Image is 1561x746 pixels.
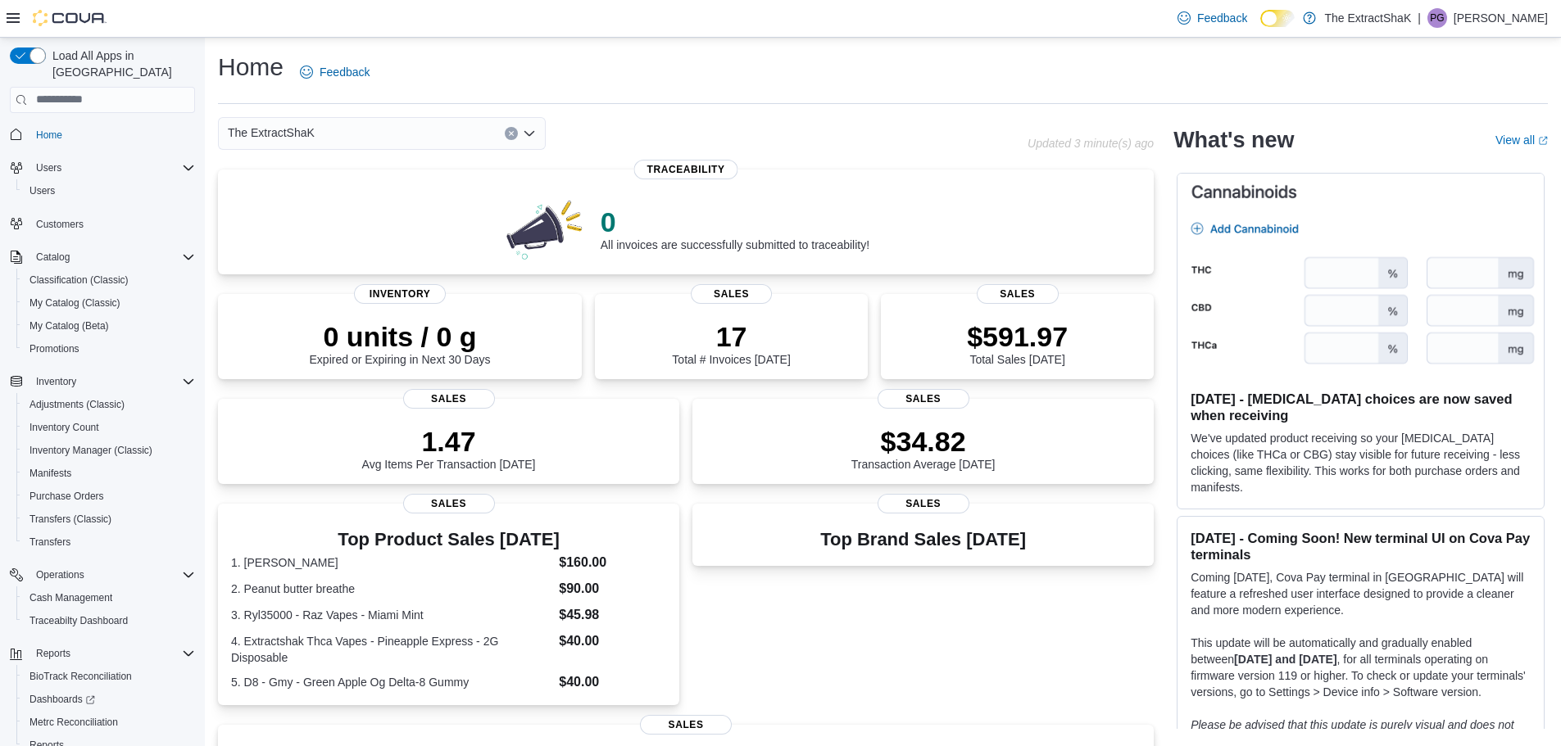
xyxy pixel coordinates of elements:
div: Avg Items Per Transaction [DATE] [362,425,536,471]
button: Users [16,179,202,202]
button: Cash Management [16,586,202,609]
button: Metrc Reconciliation [16,711,202,734]
button: Inventory Count [16,416,202,439]
span: Traceability [634,160,738,179]
span: Operations [36,568,84,581]
p: Coming [DATE], Cova Pay terminal in [GEOGRAPHIC_DATA] will feature a refreshed user interface des... [1191,569,1531,618]
span: Traceabilty Dashboard [23,611,195,631]
span: Inventory [354,284,446,304]
a: Inventory Manager (Classic) [23,441,159,460]
span: BioTrack Reconciliation [29,670,132,683]
span: Inventory Manager (Classic) [29,444,152,457]
span: Operations [29,565,195,585]
span: Transfers (Classic) [23,509,195,529]
dt: 4. Extractshak Thca Vapes - Pineapple Express - 2G Disposable [231,633,552,666]
span: Inventory Manager (Classic) [23,441,195,460]
span: Classification (Classic) [29,274,129,287]
input: Dark Mode [1260,10,1295,27]
span: Sales [977,284,1059,304]
button: Adjustments (Classic) [16,393,202,416]
span: Feedback [320,64,370,80]
a: Dashboards [16,688,202,711]
button: Operations [29,565,91,585]
span: Dashboards [23,689,195,709]
a: Users [23,181,61,201]
button: Purchase Orders [16,485,202,508]
svg: External link [1538,136,1548,146]
span: Users [23,181,195,201]
div: Total # Invoices [DATE] [672,320,790,366]
span: Reports [36,647,70,660]
strong: [DATE] and [DATE] [1234,653,1336,666]
button: My Catalog (Classic) [16,292,202,314]
span: Catalog [29,247,195,267]
a: BioTrack Reconciliation [23,667,138,686]
dd: $45.98 [559,605,666,625]
button: Transfers (Classic) [16,508,202,531]
a: Feedback [293,56,376,88]
h3: [DATE] - [MEDICAL_DATA] choices are now saved when receiving [1191,391,1531,423]
button: Promotions [16,337,202,360]
a: Inventory Count [23,418,106,437]
button: Inventory Manager (Classic) [16,439,202,462]
div: Expired or Expiring in Next 30 Days [310,320,491,366]
a: Traceabilty Dashboard [23,611,134,631]
span: Home [36,129,62,142]
p: Updated 3 minute(s) ago [1028,137,1154,150]
span: Promotions [23,339,195,359]
a: Cash Management [23,588,119,608]
p: This update will be automatically and gradually enabled between , for all terminals operating on ... [1191,635,1531,700]
button: Manifests [16,462,202,485]
button: Operations [3,563,202,586]
a: Purchase Orders [23,486,111,506]
span: Inventory Count [29,421,99,434]
button: Inventory [29,372,83,391]
p: We've updated product receiving so your [MEDICAL_DATA] choices (like THCa or CBG) stay visible fo... [1191,430,1531,495]
span: Reports [29,644,195,663]
button: Clear input [505,127,518,140]
h3: [DATE] - Coming Soon! New terminal UI on Cova Pay terminals [1191,530,1531,563]
span: Sales [878,389,969,409]
p: 1.47 [362,425,536,458]
dd: $90.00 [559,579,666,599]
span: Manifests [29,467,71,480]
span: Users [29,184,55,197]
span: Users [36,161,61,174]
dt: 2. Peanut butter breathe [231,581,552,597]
a: My Catalog (Classic) [23,293,127,313]
a: Home [29,125,69,145]
button: Reports [29,644,77,663]
span: Load All Apps in [GEOGRAPHIC_DATA] [46,47,195,80]
span: The ExtractShaK [228,123,315,142]
a: Feedback [1171,2,1254,34]
a: Transfers [23,532,77,552]
p: The ExtractShaK [1324,8,1411,28]
span: Inventory [29,372,195,391]
dd: $160.00 [559,553,666,572]
h3: Top Brand Sales [DATE] [820,530,1026,549]
span: My Catalog (Classic) [23,293,195,313]
button: Traceabilty Dashboard [16,609,202,632]
a: Metrc Reconciliation [23,712,125,732]
p: 0 [601,206,869,238]
button: Home [3,123,202,147]
p: $34.82 [851,425,996,458]
span: Transfers [29,536,70,549]
button: Users [29,158,68,178]
span: My Catalog (Classic) [29,296,120,310]
span: Sales [691,284,773,304]
p: 0 units / 0 g [310,320,491,353]
span: Feedback [1197,10,1247,26]
span: Home [29,124,195,145]
span: Transfers [23,532,195,552]
dt: 3. Ryl35000 - Raz Vapes - Miami Mint [231,607,552,623]
div: All invoices are successfully submitted to traceability! [601,206,869,251]
button: BioTrack Reconciliation [16,665,202,688]
h2: What's new [1173,127,1294,153]
span: Promotions [29,342,79,355]
span: Classification (Classic) [23,270,195,290]
dd: $40.00 [559,672,666,692]
h3: Top Product Sales [DATE] [231,530,666,549]
span: Inventory Count [23,418,195,437]
a: Manifests [23,463,78,483]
